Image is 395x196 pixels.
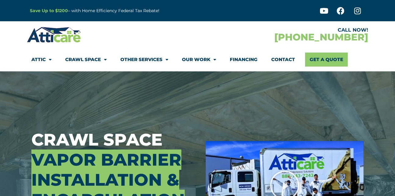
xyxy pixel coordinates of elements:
[30,7,227,14] p: – with Home Efficiency Federal Tax Rebate!
[31,53,364,67] nav: Menu
[65,53,107,67] a: Crawl Space
[120,53,168,67] a: Other Services
[31,53,52,67] a: Attic
[182,53,216,67] a: Our Work
[197,28,368,33] div: CALL NOW!
[30,8,68,13] a: Save Up to $1200
[271,53,295,67] a: Contact
[230,53,258,67] a: Financing
[305,53,348,67] a: Get A Quote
